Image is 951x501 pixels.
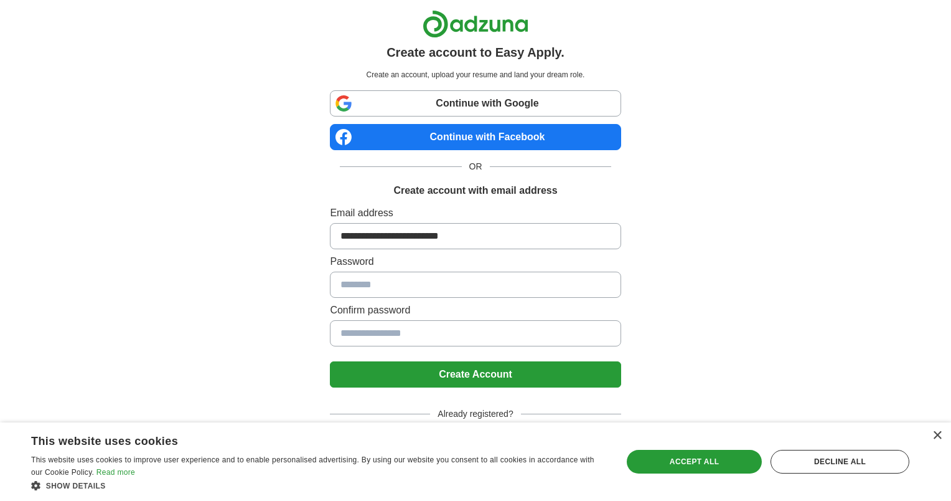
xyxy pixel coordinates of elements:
img: Adzuna logo [423,10,528,38]
span: Already registered? [430,408,520,421]
div: Show details [31,479,605,492]
h1: Create account to Easy Apply. [386,43,565,62]
a: Continue with Facebook [330,124,621,150]
span: Show details [46,482,106,490]
p: Create an account, upload your resume and land your dream role. [332,69,618,80]
h1: Create account with email address [393,183,557,198]
a: Continue with Google [330,90,621,117]
a: Read more, opens a new window [96,468,135,477]
div: Decline all [771,450,909,474]
div: Accept all [627,450,762,474]
div: Close [932,431,942,441]
label: Confirm password [330,303,621,318]
div: This website uses cookies [31,430,574,449]
span: OR [462,160,490,173]
label: Password [330,254,621,269]
span: This website uses cookies to improve user experience and to enable personalised advertising. By u... [31,456,594,477]
label: Email address [330,206,621,221]
button: Create Account [330,361,621,388]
